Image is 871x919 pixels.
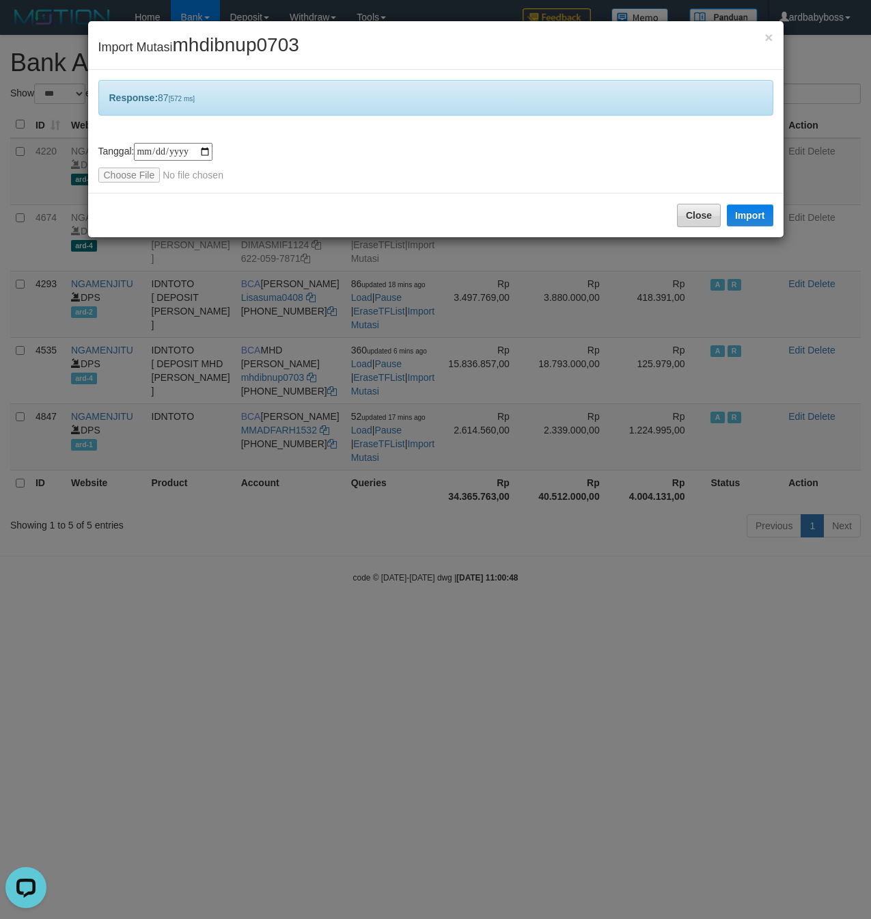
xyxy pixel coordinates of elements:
span: × [764,29,773,45]
button: Import [727,204,773,226]
div: 87 [98,80,773,116]
button: Close [764,30,773,44]
button: Open LiveChat chat widget [5,5,46,46]
span: mhdibnup0703 [173,34,299,55]
button: Close [677,204,721,227]
span: [572 ms] [169,95,195,103]
span: Import Mutasi [98,40,299,54]
div: Tanggal: [98,143,773,183]
b: Response: [109,92,158,103]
